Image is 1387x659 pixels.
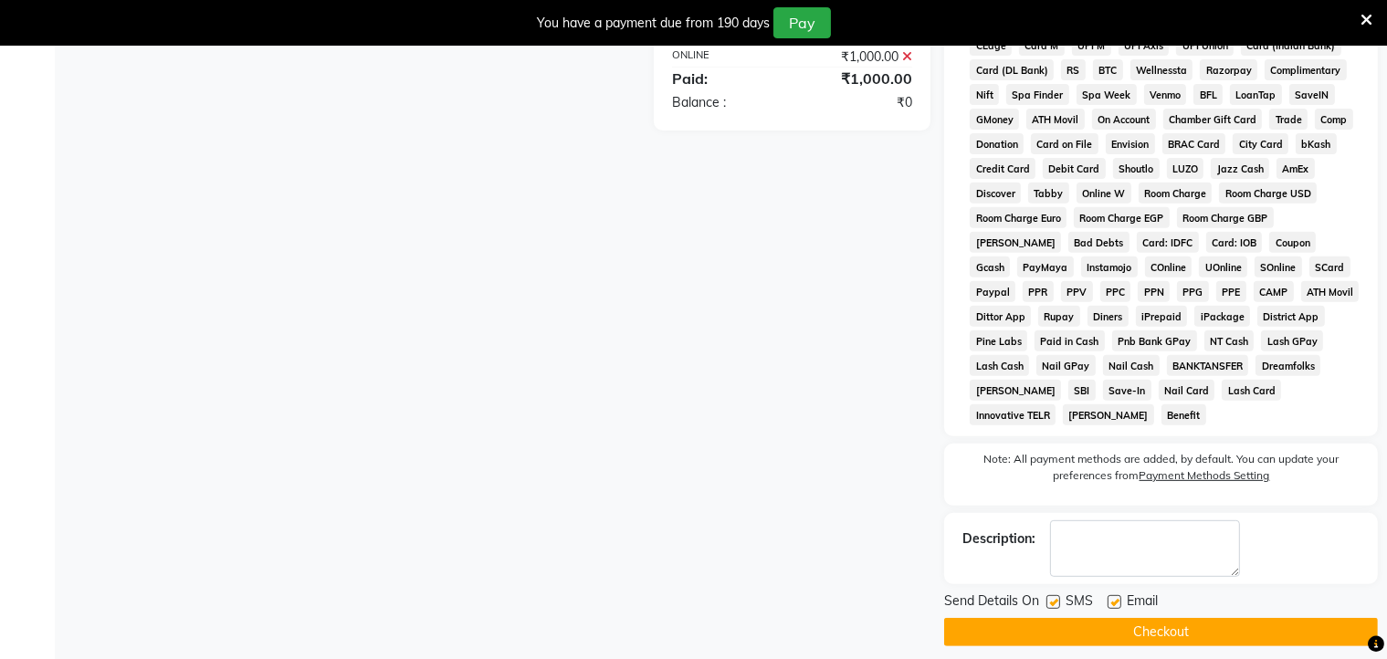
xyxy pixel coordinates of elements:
span: LoanTap [1230,84,1282,105]
span: Diners [1088,306,1129,327]
span: Nail Card [1159,380,1215,401]
span: Donation [970,133,1024,154]
span: PPE [1216,281,1246,302]
span: Venmo [1144,84,1187,105]
span: Spa Week [1077,84,1137,105]
span: On Account [1092,109,1156,130]
span: PPR [1023,281,1054,302]
span: Credit Card [970,158,1035,179]
span: Room Charge [1139,183,1213,204]
span: PPG [1177,281,1209,302]
span: Tabby [1028,183,1069,204]
span: AmEx [1277,158,1315,179]
span: Discover [970,183,1021,204]
span: Rupay [1038,306,1080,327]
span: [PERSON_NAME] [970,380,1061,401]
span: CAMP [1254,281,1294,302]
span: Trade [1269,109,1308,130]
button: Pay [773,7,831,38]
span: Room Charge EGP [1074,207,1170,228]
span: RS [1061,59,1086,80]
div: ₹1,000.00 [793,68,927,89]
span: PPN [1138,281,1170,302]
span: Envision [1106,133,1155,154]
span: Nail GPay [1036,355,1096,376]
span: Debit Card [1043,158,1106,179]
div: ₹1,000.00 [793,47,927,67]
button: Checkout [944,618,1378,646]
span: iPackage [1194,306,1250,327]
span: Paypal [970,281,1015,302]
span: Comp [1315,109,1353,130]
span: Card (DL Bank) [970,59,1054,80]
span: Card: IOB [1206,232,1263,253]
span: Instamojo [1081,256,1138,277]
span: Send Details On [944,591,1039,614]
span: SBI [1068,380,1096,401]
span: NT Cash [1204,330,1255,351]
span: Card: IDFC [1137,232,1199,253]
label: Payment Methods Setting [1140,467,1270,484]
span: Dreamfolks [1256,355,1320,376]
span: Gcash [970,256,1010,277]
span: SOnline [1255,256,1302,277]
span: District App [1257,306,1325,327]
span: Room Charge USD [1219,183,1317,204]
span: Innovative TELR [970,404,1056,425]
span: Online W [1077,183,1131,204]
span: iPrepaid [1136,306,1188,327]
span: PPC [1100,281,1131,302]
span: Save-In [1103,380,1151,401]
span: COnline [1145,256,1193,277]
span: Paid in Cash [1035,330,1105,351]
span: Lash GPay [1261,330,1323,351]
span: Wellnessta [1130,59,1193,80]
span: Pnb Bank GPay [1112,330,1197,351]
span: Razorpay [1200,59,1257,80]
span: Shoutlo [1113,158,1160,179]
span: [PERSON_NAME] [1063,404,1154,425]
span: BFL [1193,84,1223,105]
span: City Card [1233,133,1288,154]
span: [PERSON_NAME] [970,232,1061,253]
span: Lash Cash [970,355,1029,376]
span: BRAC Card [1162,133,1226,154]
span: ATH Movil [1301,281,1360,302]
div: You have a payment due from 190 days [537,14,770,33]
span: Nift [970,84,999,105]
span: Bad Debts [1068,232,1130,253]
span: UOnline [1199,256,1247,277]
span: Chamber Gift Card [1163,109,1263,130]
label: Note: All payment methods are added, by default. You can update your preferences from [962,451,1360,491]
span: PPV [1061,281,1093,302]
span: BTC [1093,59,1123,80]
span: Dittor App [970,306,1031,327]
span: bKash [1296,133,1337,154]
span: Room Charge Euro [970,207,1067,228]
span: Complimentary [1265,59,1347,80]
div: Paid: [658,68,793,89]
span: Benefit [1161,404,1206,425]
span: SCard [1309,256,1350,277]
div: Description: [962,529,1035,549]
span: SaveIN [1289,84,1335,105]
div: ONLINE [658,47,793,67]
span: GMoney [970,109,1019,130]
span: PayMaya [1017,256,1074,277]
span: Jazz Cash [1211,158,1269,179]
span: LUZO [1167,158,1204,179]
span: Spa Finder [1006,84,1069,105]
span: Email [1127,591,1158,614]
span: Card on File [1031,133,1098,154]
div: ₹0 [793,93,927,112]
span: Pine Labs [970,330,1027,351]
span: Nail Cash [1103,355,1160,376]
span: Room Charge GBP [1177,207,1274,228]
span: Coupon [1269,232,1316,253]
span: BANKTANSFER [1167,355,1249,376]
span: SMS [1066,591,1093,614]
div: Balance : [658,93,793,112]
span: Lash Card [1222,380,1281,401]
span: ATH Movil [1026,109,1085,130]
